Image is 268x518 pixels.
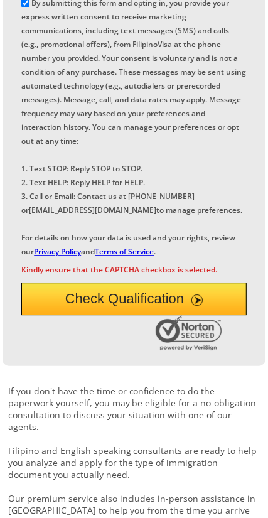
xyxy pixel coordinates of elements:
img: Norton Secured [156,315,225,350]
a: Privacy Policy [34,246,81,257]
a: Terms of Service [95,246,154,257]
button: Check Qualification [21,283,246,315]
span: Kindly ensure that the CAPTCHA checkbox is selected. [21,264,246,276]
